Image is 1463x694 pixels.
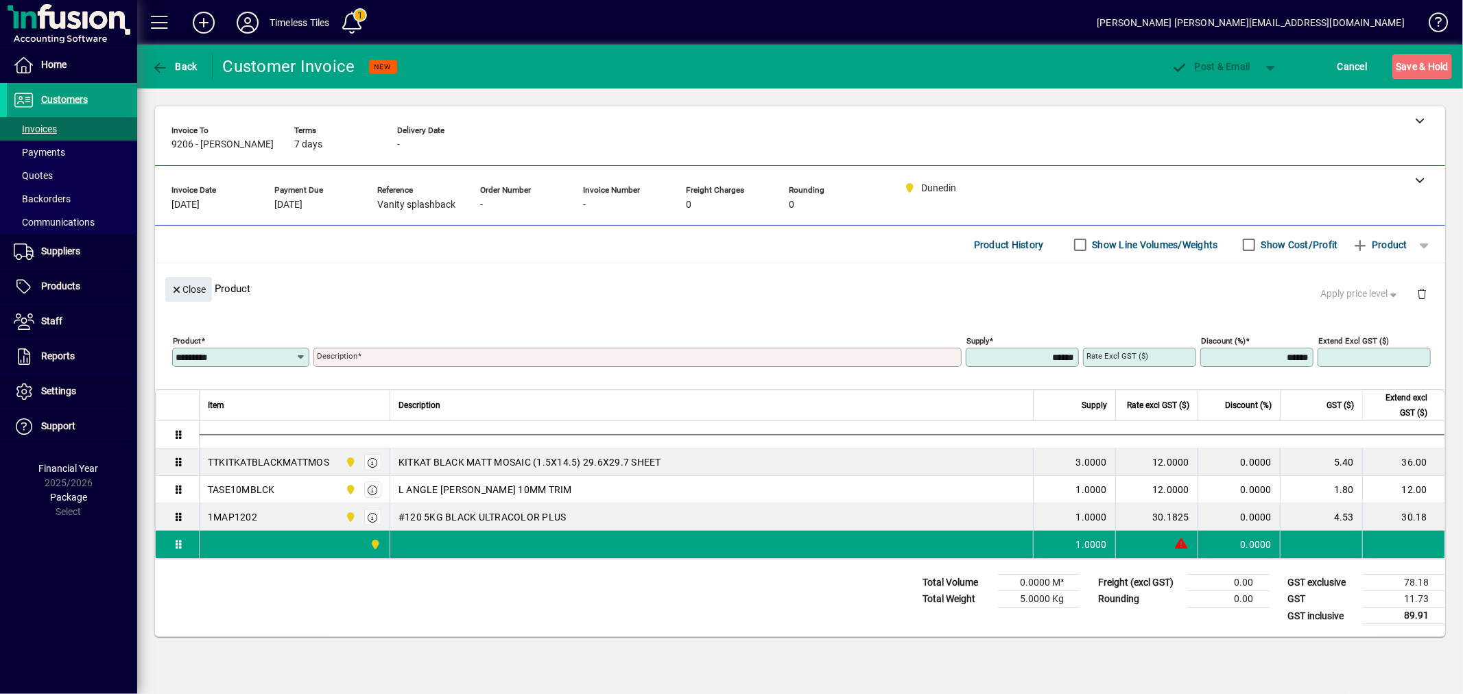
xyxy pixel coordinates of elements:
a: Home [7,48,137,82]
span: Description [399,398,440,413]
div: 12.0000 [1124,483,1189,496]
span: 0 [686,200,691,211]
div: [PERSON_NAME] [PERSON_NAME][EMAIL_ADDRESS][DOMAIN_NAME] [1097,12,1405,34]
td: 5.0000 Kg [998,591,1080,608]
span: Customers [41,94,88,105]
span: NEW [374,62,392,71]
span: Invoices [14,123,57,134]
div: 1MAP1202 [208,510,257,524]
div: Timeless Tiles [270,12,329,34]
mat-label: Product [173,336,201,346]
button: Close [165,277,212,302]
span: Backorders [14,193,71,204]
span: Dunedin [342,482,357,497]
span: Cancel [1337,56,1368,77]
div: Product [155,263,1445,313]
button: Delete [1405,277,1438,310]
td: Total Volume [916,575,998,591]
span: Discount (%) [1225,398,1272,413]
a: Reports [7,339,137,374]
div: 12.0000 [1124,455,1189,469]
a: Settings [7,374,137,409]
td: GST exclusive [1281,575,1363,591]
button: Post & Email [1164,54,1257,79]
td: 30.18 [1362,503,1444,531]
a: Invoices [7,117,137,141]
span: Extend excl GST ($) [1371,390,1427,420]
mat-label: Extend excl GST ($) [1318,336,1389,346]
td: 11.73 [1363,591,1445,608]
span: Suppliers [41,246,80,256]
label: Show Cost/Profit [1259,238,1338,252]
span: [DATE] [274,200,302,211]
a: Products [7,270,137,304]
span: 3.0000 [1076,455,1108,469]
a: Staff [7,304,137,339]
button: Cancel [1334,54,1371,79]
a: Quotes [7,164,137,187]
td: 78.18 [1363,575,1445,591]
span: Products [41,280,80,291]
span: Close [171,278,206,301]
a: Support [7,409,137,444]
td: 0.0000 [1198,503,1280,531]
td: 5.40 [1280,448,1362,476]
span: - [583,200,586,211]
mat-label: Description [317,351,357,361]
td: 0.00 [1187,575,1270,591]
span: Financial Year [39,463,99,474]
td: 0.00 [1187,591,1270,608]
td: GST [1281,591,1363,608]
span: S [1396,61,1401,72]
a: Suppliers [7,235,137,269]
span: Quotes [14,170,53,181]
div: Customer Invoice [223,56,355,77]
span: Settings [41,385,76,396]
button: Apply price level [1316,282,1406,307]
td: Rounding [1091,591,1187,608]
td: Freight (excl GST) [1091,575,1187,591]
span: Communications [14,217,95,228]
a: Knowledge Base [1418,3,1446,47]
span: Reports [41,350,75,361]
span: GST ($) [1327,398,1354,413]
div: TASE10MBLCK [208,483,275,496]
span: Back [152,61,198,72]
div: 30.1825 [1124,510,1189,524]
span: Rate excl GST ($) [1127,398,1189,413]
a: Communications [7,211,137,234]
app-page-header-button: Delete [1405,287,1438,300]
button: Back [148,54,201,79]
td: 36.00 [1362,448,1444,476]
app-page-header-button: Back [137,54,213,79]
a: Payments [7,141,137,164]
span: 1.0000 [1076,483,1108,496]
span: Dunedin [342,455,357,470]
span: Vanity splashback [377,200,455,211]
span: Product History [974,234,1044,256]
span: Support [41,420,75,431]
a: Backorders [7,187,137,211]
app-page-header-button: Close [162,283,215,295]
span: P [1195,61,1201,72]
div: TTKITKATBLACKMATTMOS [208,455,329,469]
span: Dunedin [366,537,382,552]
button: Profile [226,10,270,35]
span: #120 5KG BLACK ULTRACOLOR PLUS [399,510,567,524]
mat-label: Discount (%) [1201,336,1246,346]
label: Show Line Volumes/Weights [1090,238,1218,252]
span: Supply [1082,398,1107,413]
span: 1.0000 [1076,510,1108,524]
span: 0 [789,200,794,211]
span: - [480,200,483,211]
span: Payments [14,147,65,158]
span: KITKAT BLACK MATT MOSAIC (1.5X14.5) 29.6X29.7 SHEET [399,455,661,469]
span: Dunedin [342,510,357,525]
td: 0.0000 [1198,531,1280,558]
span: Apply price level [1321,287,1401,301]
td: 1.80 [1280,476,1362,503]
td: 0.0000 [1198,448,1280,476]
span: 1.0000 [1076,538,1108,551]
span: Item [208,398,224,413]
span: ost & Email [1171,61,1250,72]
